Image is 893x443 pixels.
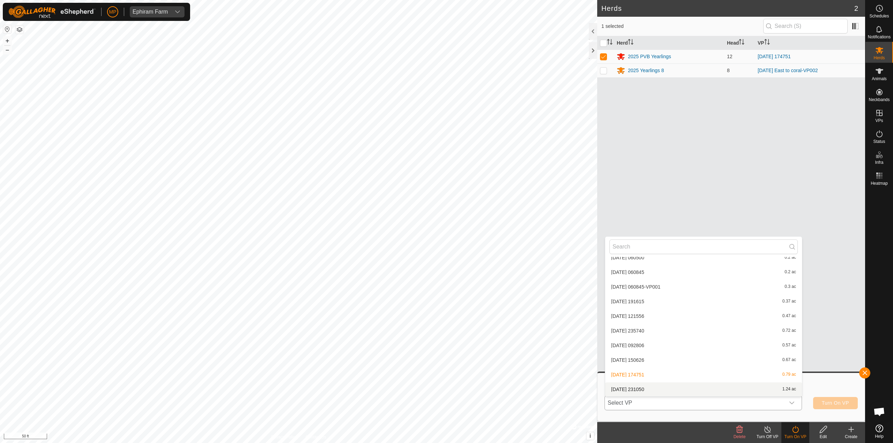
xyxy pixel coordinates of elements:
li: 2025-09-22 092806 [605,338,802,352]
span: VPs [875,119,883,123]
p-sorticon: Activate to sort [607,40,613,46]
div: dropdown trigger [171,6,185,17]
a: [DATE] East to coral-VP002 [758,68,818,73]
div: 2025 PVB Yearlings [628,53,671,60]
span: 0.37 ac [782,299,796,304]
li: 2025-09-18 191615 [605,295,802,308]
a: Contact Us [306,434,326,440]
th: Herd [614,36,724,50]
span: Herds [873,56,885,60]
span: [DATE] 121556 [611,314,644,319]
img: Gallagher Logo [8,6,96,18]
div: Turn On VP [781,434,809,440]
span: 2 [854,3,858,14]
span: [DATE] 060500 [611,255,644,260]
span: 0.72 ac [782,328,796,333]
span: 1 selected [601,23,763,30]
span: [DATE] 060845-VP001 [611,284,660,289]
span: Heatmap [871,181,888,185]
div: Ephiram Farm [133,9,168,15]
span: Select VP [605,396,785,410]
span: 0.3 ac [785,284,796,289]
span: 8 [727,68,730,73]
button: Reset Map [3,25,12,33]
span: 0.2 ac [785,270,796,275]
div: dropdown trigger [785,396,799,410]
span: [DATE] 174751 [611,372,644,377]
div: Open chat [869,401,890,422]
span: 12 [727,54,733,59]
p-sorticon: Activate to sort [764,40,770,46]
button: i [586,432,594,440]
span: 0.57 ac [782,343,796,348]
span: MP [109,8,117,16]
button: + [3,37,12,45]
button: Turn On VP [813,397,858,409]
span: Animals [872,77,887,81]
th: Head [724,36,755,50]
span: Ephiram Farm [130,6,171,17]
span: 0.79 ac [782,372,796,377]
span: [DATE] 235740 [611,328,644,333]
span: Notifications [868,35,891,39]
p-sorticon: Activate to sort [628,40,633,46]
div: Create [837,434,865,440]
span: Infra [875,160,883,165]
a: Privacy Policy [271,434,297,440]
span: [DATE] 060845 [611,270,644,275]
span: [DATE] 092806 [611,343,644,348]
li: 2025-09-24 231050 [605,382,802,396]
span: [DATE] 191615 [611,299,644,304]
li: 2025-09-16 060845 [605,265,802,279]
p-sorticon: Activate to sort [739,40,744,46]
h2: Herds [601,4,854,13]
button: – [3,46,12,54]
div: 2025 Yearlings 8 [628,67,664,74]
th: VP [755,36,865,50]
input: Search (S) [763,19,848,33]
li: 2025-09-22 150626 [605,353,802,367]
div: Edit [809,434,837,440]
span: Schedules [869,14,889,18]
input: Search [609,239,798,254]
div: Turn Off VP [753,434,781,440]
span: i [590,433,591,439]
li: 2025-09-16 060500 [605,251,802,265]
span: Turn On VP [822,400,849,406]
a: Help [865,422,893,441]
span: Neckbands [869,98,890,102]
li: 2025-09-20 235740 [605,324,802,338]
span: 0.2 ac [785,255,796,260]
span: [DATE] 150626 [611,358,644,362]
span: Status [873,139,885,144]
span: Help [875,434,884,438]
li: 2025-09-23 174751 [605,368,802,382]
span: 0.47 ac [782,314,796,319]
li: 2025-09-19 121556 [605,309,802,323]
span: [DATE] 231050 [611,387,644,392]
a: [DATE] 174751 [758,54,791,59]
li: 2025-09-16 060845-VP001 [605,280,802,294]
button: Map Layers [15,25,24,34]
span: 0.67 ac [782,358,796,362]
span: Delete [734,434,746,439]
span: 1.24 ac [782,387,796,392]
